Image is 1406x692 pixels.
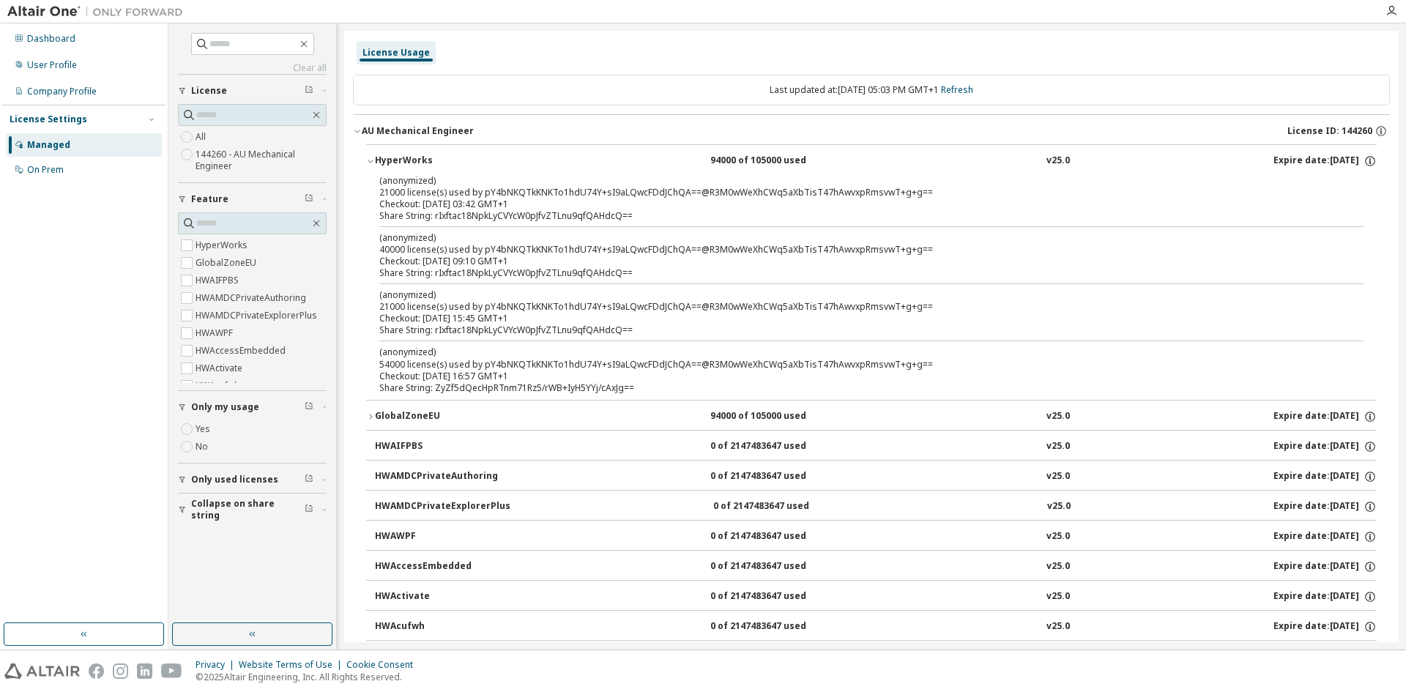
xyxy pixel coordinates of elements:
img: altair_logo.svg [4,663,80,679]
div: 0 of 2147483647 used [710,620,842,633]
div: 21000 license(s) used by pY4bNKQTkKNKTo1hdU74Y+sI9aLQwcFDdJChQA==@R3M0wWeXhCWq5aXbTisT47hAwvxpRms... [379,174,1328,198]
div: 0 of 2147483647 used [713,500,845,513]
div: 0 of 2147483647 used [710,530,842,543]
div: Last updated at: [DATE] 05:03 PM GMT+1 [353,75,1390,105]
button: HWAccessEmbedded0 of 2147483647 usedv25.0Expire date:[DATE] [375,551,1377,583]
div: v25.0 [1047,500,1071,513]
div: v25.0 [1046,155,1070,168]
div: 54000 license(s) used by pY4bNKQTkKNKTo1hdU74Y+sI9aLQwcFDdJChQA==@R3M0wWeXhCWq5aXbTisT47hAwvxpRms... [379,346,1328,370]
div: Cookie Consent [346,659,422,671]
span: Feature [191,193,228,205]
div: License Settings [10,114,87,125]
div: 0 of 2147483647 used [710,590,842,603]
p: © 2025 Altair Engineering, Inc. All Rights Reserved. [196,671,422,683]
div: Expire date: [DATE] [1273,560,1377,573]
button: Only my usage [178,391,327,423]
button: GlobalZoneEU94000 of 105000 usedv25.0Expire date:[DATE] [366,401,1377,433]
button: HyperWorks94000 of 105000 usedv25.0Expire date:[DATE] [366,145,1377,177]
img: Altair One [7,4,190,19]
div: 21000 license(s) used by pY4bNKQTkKNKTo1hdU74Y+sI9aLQwcFDdJChQA==@R3M0wWeXhCWq5aXbTisT47hAwvxpRms... [379,289,1328,313]
div: v25.0 [1046,620,1070,633]
div: HyperWorks [375,155,507,168]
div: v25.0 [1046,590,1070,603]
div: Expire date: [DATE] [1273,410,1377,423]
span: Clear filter [305,474,313,485]
span: Clear filter [305,85,313,97]
div: 94000 of 105000 used [710,155,842,168]
button: HWAWPF0 of 2147483647 usedv25.0Expire date:[DATE] [375,521,1377,553]
div: GlobalZoneEU [375,410,507,423]
div: Expire date: [DATE] [1273,620,1377,633]
div: v25.0 [1046,530,1070,543]
div: HWAWPF [375,530,507,543]
div: Checkout: [DATE] 03:42 GMT+1 [379,198,1328,210]
div: v25.0 [1046,440,1070,453]
div: Expire date: [DATE] [1273,155,1377,168]
label: 144260 - AU Mechanical Engineer [196,146,327,175]
button: Feature [178,183,327,215]
div: Privacy [196,659,239,671]
img: youtube.svg [161,663,182,679]
div: 94000 of 105000 used [710,410,842,423]
label: HWAMDCPrivateAuthoring [196,289,309,307]
span: Only used licenses [191,474,278,485]
label: HWAccessEmbedded [196,342,289,360]
p: (anonymized) [379,231,1328,244]
span: License [191,85,227,97]
label: HWAWPF [196,324,236,342]
div: Expire date: [DATE] [1273,590,1377,603]
div: v25.0 [1046,560,1070,573]
div: Share String: rIxftac18NpkLyCVYcW0pJfvZTLnu9qfQAHdcQ== [379,267,1328,279]
label: HWAMDCPrivateExplorerPlus [196,307,320,324]
div: Website Terms of Use [239,659,346,671]
div: Share String: rIxftac18NpkLyCVYcW0pJfvZTLnu9qfQAHdcQ== [379,324,1328,336]
div: AU Mechanical Engineer [362,125,474,137]
div: Checkout: [DATE] 16:57 GMT+1 [379,371,1328,382]
div: 0 of 2147483647 used [710,440,842,453]
img: instagram.svg [113,663,128,679]
div: Checkout: [DATE] 15:45 GMT+1 [379,313,1328,324]
label: All [196,128,209,146]
label: GlobalZoneEU [196,254,259,272]
label: HWAIFPBS [196,272,242,289]
div: HWAMDCPrivateAuthoring [375,470,507,483]
div: HWActivate [375,590,507,603]
div: HWAIFPBS [375,440,507,453]
img: linkedin.svg [137,663,152,679]
div: v25.0 [1046,410,1070,423]
button: HWAMDCPrivateAuthoring0 of 2147483647 usedv25.0Expire date:[DATE] [375,461,1377,493]
button: License [178,75,327,107]
label: HyperWorks [196,237,250,254]
div: HWAcufwh [375,620,507,633]
span: Only my usage [191,401,259,413]
div: User Profile [27,59,77,71]
span: Clear filter [305,193,313,205]
button: AU Mechanical EngineerLicense ID: 144260 [353,115,1390,147]
label: HWAcufwh [196,377,242,395]
div: 40000 license(s) used by pY4bNKQTkKNKTo1hdU74Y+sI9aLQwcFDdJChQA==@R3M0wWeXhCWq5aXbTisT47hAwvxpRms... [379,231,1328,256]
button: Collapse on share string [178,494,327,526]
label: HWActivate [196,360,245,377]
div: 0 of 2147483647 used [710,560,842,573]
img: facebook.svg [89,663,104,679]
div: License Usage [362,47,430,59]
div: Dashboard [27,33,75,45]
span: Collapse on share string [191,498,305,521]
button: HWAIFPBS0 of 2147483647 usedv25.0Expire date:[DATE] [375,431,1377,463]
div: Expire date: [DATE] [1273,470,1377,483]
div: Managed [27,139,70,151]
div: Checkout: [DATE] 09:10 GMT+1 [379,256,1328,267]
button: HWActivate0 of 2147483647 usedv25.0Expire date:[DATE] [375,581,1377,613]
div: 0 of 2147483647 used [710,470,842,483]
p: (anonymized) [379,174,1328,187]
div: Company Profile [27,86,97,97]
span: License ID: 144260 [1287,125,1372,137]
div: On Prem [27,164,64,176]
span: Clear filter [305,504,313,516]
p: (anonymized) [379,289,1328,301]
button: HWAMDCPrivateExplorerPlus0 of 2147483647 usedv25.0Expire date:[DATE] [375,491,1377,523]
div: Share String: rIxftac18NpkLyCVYcW0pJfvZTLnu9qfQAHdcQ== [379,210,1328,222]
a: Refresh [941,83,973,96]
button: HWAcufwh0 of 2147483647 usedv25.0Expire date:[DATE] [375,611,1377,643]
a: Clear all [178,62,327,74]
